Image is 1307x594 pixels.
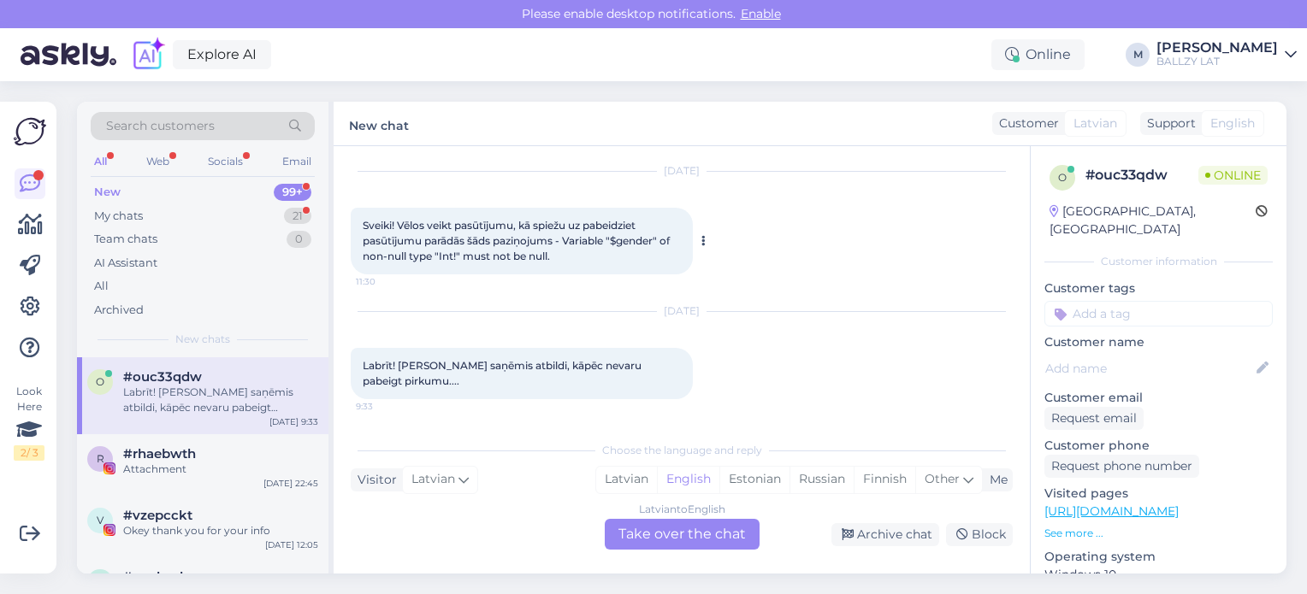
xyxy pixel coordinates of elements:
[1044,254,1273,269] div: Customer information
[639,502,725,517] div: Latvian to English
[106,117,215,135] span: Search customers
[356,400,420,413] span: 9:33
[1198,166,1268,185] span: Online
[123,369,202,385] span: #ouc33qdw
[1044,279,1273,297] p: Customer tags
[363,219,672,262] span: Sveiki! Vēlos veikt pasūtījumu, kā spiežu uz pabeidziet pasūtījumu parādās šāds paziņojums - Vari...
[265,538,318,551] div: [DATE] 12:05
[351,471,397,489] div: Visitor
[1156,41,1278,55] div: [PERSON_NAME]
[351,163,1013,179] div: [DATE]
[1044,503,1179,519] a: [URL][DOMAIN_NAME]
[94,231,157,248] div: Team chats
[596,467,657,492] div: Latvian
[94,302,144,319] div: Archived
[96,375,104,388] span: o
[130,37,166,73] img: explore-ai
[1073,115,1117,132] span: Latvian
[123,462,318,477] div: Attachment
[1126,43,1150,67] div: M
[411,470,455,489] span: Latvian
[94,208,143,225] div: My chats
[1044,333,1273,351] p: Customer name
[94,278,109,295] div: All
[94,255,157,272] div: AI Assistant
[123,569,197,585] span: #voabzakp
[279,150,315,173] div: Email
[790,467,854,492] div: Russian
[91,150,110,173] div: All
[1044,485,1273,503] p: Visited pages
[1044,548,1273,566] p: Operating system
[94,184,121,201] div: New
[1085,165,1198,185] div: # ouc33qdw
[14,445,44,461] div: 2 / 3
[363,359,644,387] span: Labrīt! [PERSON_NAME] saņēmis atbildi, kāpēc nevaru pabeigt pirkumu....
[14,384,44,461] div: Look Here
[605,519,760,550] div: Take over the chat
[351,443,1013,458] div: Choose the language and reply
[1044,301,1273,326] input: Add a tag
[175,332,230,347] span: New chats
[287,231,311,248] div: 0
[123,385,318,415] div: Labrīt! [PERSON_NAME] saņēmis atbildi, kāpēc nevaru pabeigt pirkumu....
[143,150,173,173] div: Web
[1140,115,1196,132] div: Support
[14,115,46,148] img: Askly Logo
[736,6,786,21] span: Enable
[1050,203,1256,238] div: [GEOGRAPHIC_DATA], [GEOGRAPHIC_DATA]
[123,523,318,538] div: Okey thank you for your info
[97,452,104,465] span: r
[1044,389,1273,407] p: Customer email
[349,112,409,135] label: New chat
[356,275,420,288] span: 11:30
[925,471,960,486] span: Other
[946,523,1013,546] div: Block
[719,467,790,492] div: Estonian
[351,303,1013,319] div: [DATE]
[123,446,196,462] span: #rhaebwth
[1044,437,1273,455] p: Customer phone
[991,39,1085,70] div: Online
[1044,526,1273,541] p: See more ...
[1044,455,1199,478] div: Request phone number
[831,523,939,546] div: Archive chat
[173,40,271,69] a: Explore AI
[123,508,192,523] span: #vzepcckt
[1058,171,1067,184] span: o
[269,415,318,428] div: [DATE] 9:33
[983,471,1008,489] div: Me
[284,208,311,225] div: 21
[992,115,1059,132] div: Customer
[854,467,915,492] div: Finnish
[1210,115,1255,132] span: English
[1045,359,1253,378] input: Add name
[274,184,311,201] div: 99+
[1044,407,1144,430] div: Request email
[204,150,246,173] div: Socials
[1156,55,1278,68] div: BALLZY LAT
[97,514,103,526] span: v
[657,467,719,492] div: English
[1156,41,1297,68] a: [PERSON_NAME]BALLZY LAT
[1044,566,1273,584] p: Windows 10
[263,477,318,490] div: [DATE] 22:45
